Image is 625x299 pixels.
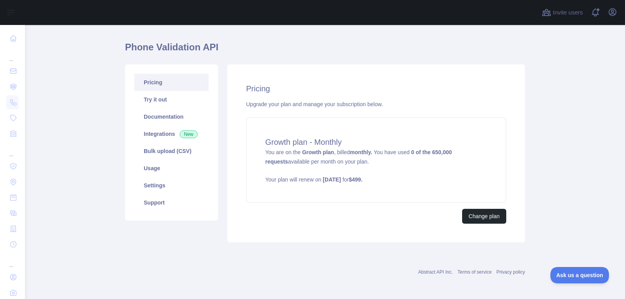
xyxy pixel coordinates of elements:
div: Upgrade your plan and manage your subscription below. [246,100,506,108]
strong: [DATE] [323,176,341,183]
div: ... [6,47,19,62]
span: Invite users [553,8,583,17]
span: New [180,130,198,138]
a: Bulk upload (CSV) [134,142,209,160]
a: Try it out [134,91,209,108]
strong: 0 of the 650,000 requests [265,149,452,165]
strong: Growth plan [302,149,334,155]
a: Integrations New [134,125,209,142]
a: Pricing [134,74,209,91]
iframe: Toggle Customer Support [550,267,609,283]
strong: $ 499 . [349,176,362,183]
span: You are on the , billed You have used available per month on your plan. [265,149,487,183]
button: Change plan [462,209,506,224]
div: ... [6,253,19,269]
h2: Pricing [246,83,506,94]
div: ... [6,142,19,158]
a: Documentation [134,108,209,125]
a: Settings [134,177,209,194]
h4: Growth plan - Monthly [265,137,487,148]
strong: monthly. [350,149,372,155]
p: Your plan will renew on for [265,176,487,183]
a: Privacy policy [496,269,525,275]
a: Support [134,194,209,211]
h1: Phone Validation API [125,41,525,60]
a: Terms of service [457,269,491,275]
button: Invite users [540,6,584,19]
a: Abstract API Inc. [418,269,453,275]
a: Usage [134,160,209,177]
